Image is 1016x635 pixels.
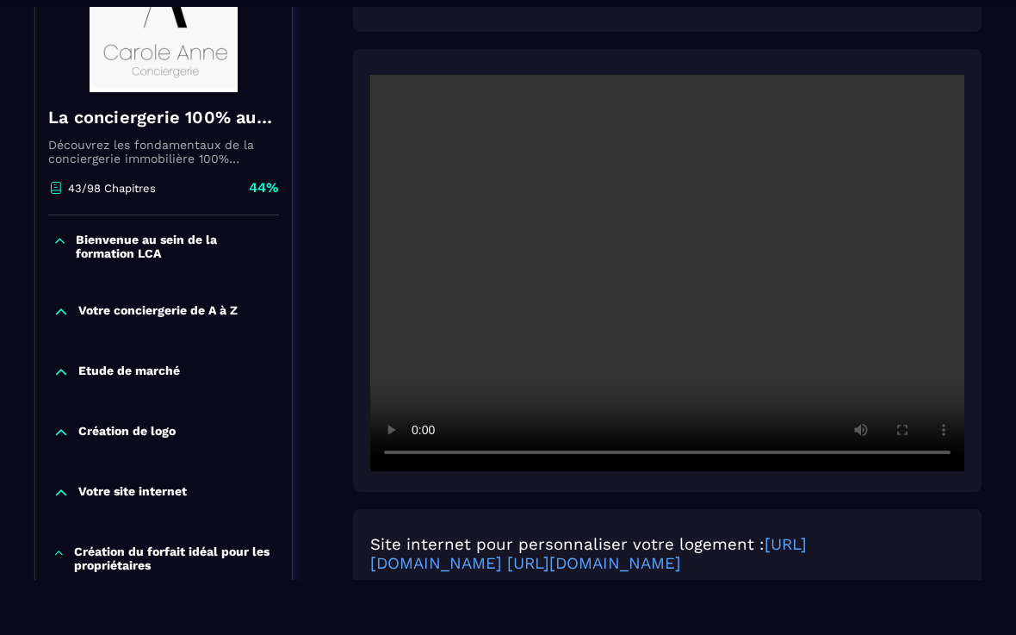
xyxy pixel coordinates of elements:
p: 43/98 Chapitres [68,182,156,195]
p: Votre site internet [78,484,187,501]
a: [URL][DOMAIN_NAME] [370,535,807,573]
p: Bienvenue au sein de la formation LCA [76,233,275,260]
p: Création de logo [78,424,176,441]
p: Découvrez les fondamentaux de la conciergerie immobilière 100% automatisée. Cette formation est c... [48,138,279,165]
a: [URL][DOMAIN_NAME] [507,554,681,573]
p: 44% [249,178,279,197]
p: Etude de marché [78,364,180,381]
p: Création du forfait idéal pour les propriétaires [74,545,275,572]
h3: Site internet pour personnaliser votre logement : [370,535,964,573]
h4: La conciergerie 100% automatisée [48,105,279,129]
p: Votre conciergerie de A à Z [78,303,238,321]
